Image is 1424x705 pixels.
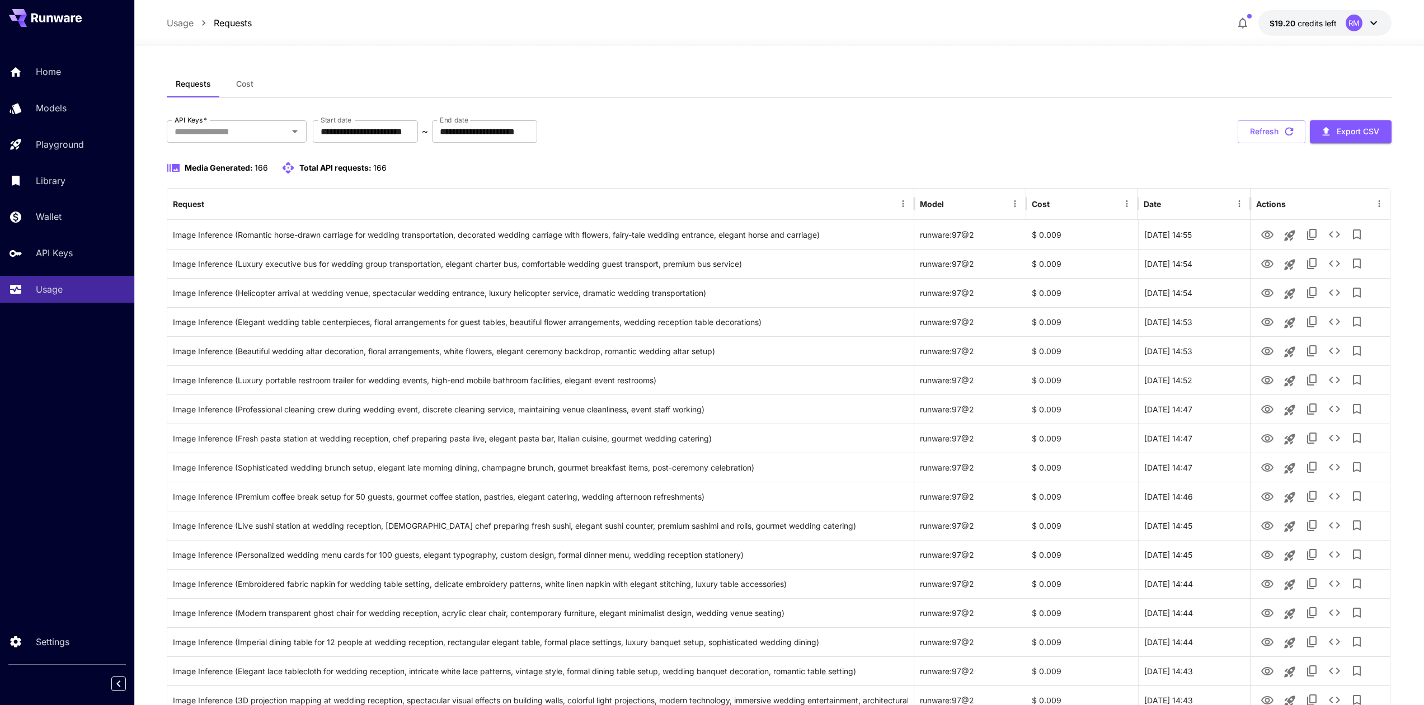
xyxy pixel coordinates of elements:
[1346,631,1368,653] button: Add to library
[1323,543,1346,566] button: See details
[1279,457,1301,480] button: Launch in playground
[1256,281,1279,304] button: View
[1238,120,1305,143] button: Refresh
[1138,453,1250,482] div: 24 Sep, 2025 14:47
[36,174,65,187] p: Library
[1323,311,1346,333] button: See details
[36,635,69,648] p: Settings
[920,199,944,209] div: Model
[173,250,909,278] div: Click to copy prompt
[1279,486,1301,509] button: Launch in playground
[173,482,909,511] div: Click to copy prompt
[914,394,1026,424] div: runware:97@2
[321,115,351,125] label: Start date
[36,210,62,223] p: Wallet
[1138,627,1250,656] div: 24 Sep, 2025 14:44
[914,365,1026,394] div: runware:97@2
[914,278,1026,307] div: runware:97@2
[1144,199,1161,209] div: Date
[1346,369,1368,391] button: Add to library
[1323,514,1346,537] button: See details
[1256,199,1286,209] div: Actions
[1138,220,1250,249] div: 24 Sep, 2025 14:55
[1279,661,1301,683] button: Launch in playground
[1346,311,1368,333] button: Add to library
[1032,199,1050,209] div: Cost
[167,16,194,30] p: Usage
[1279,399,1301,421] button: Launch in playground
[914,656,1026,685] div: runware:97@2
[1138,424,1250,453] div: 24 Sep, 2025 14:47
[1279,312,1301,334] button: Launch in playground
[255,163,268,172] span: 166
[1026,598,1138,627] div: $ 0.009
[1138,278,1250,307] div: 24 Sep, 2025 14:54
[1138,482,1250,511] div: 24 Sep, 2025 14:46
[1138,336,1250,365] div: 24 Sep, 2025 14:53
[1256,310,1279,333] button: View
[176,79,211,89] span: Requests
[1301,427,1323,449] button: Copy TaskUUID
[914,598,1026,627] div: runware:97@2
[1346,601,1368,624] button: Add to library
[1279,544,1301,567] button: Launch in playground
[36,246,73,260] p: API Keys
[1256,543,1279,566] button: View
[1323,252,1346,275] button: See details
[1279,370,1301,392] button: Launch in playground
[1323,485,1346,507] button: See details
[1301,369,1323,391] button: Copy TaskUUID
[1301,485,1323,507] button: Copy TaskUUID
[1323,427,1346,449] button: See details
[914,220,1026,249] div: runware:97@2
[1301,543,1323,566] button: Copy TaskUUID
[373,163,387,172] span: 166
[1301,660,1323,682] button: Copy TaskUUID
[1279,428,1301,450] button: Launch in playground
[173,424,909,453] div: Click to copy prompt
[1138,598,1250,627] div: 24 Sep, 2025 14:44
[1346,427,1368,449] button: Add to library
[1258,10,1392,36] button: $19.1974RM
[1279,632,1301,654] button: Launch in playground
[1346,485,1368,507] button: Add to library
[1026,656,1138,685] div: $ 0.009
[1026,394,1138,424] div: $ 0.009
[1026,482,1138,511] div: $ 0.009
[1270,18,1298,28] span: $19.20
[1256,630,1279,653] button: View
[1256,601,1279,624] button: View
[36,283,63,296] p: Usage
[1346,252,1368,275] button: Add to library
[173,628,909,656] div: Click to copy prompt
[1301,340,1323,362] button: Copy TaskUUID
[1256,223,1279,246] button: View
[1346,456,1368,478] button: Add to library
[1026,424,1138,453] div: $ 0.009
[945,196,961,211] button: Sort
[1138,569,1250,598] div: 24 Sep, 2025 14:44
[1301,601,1323,624] button: Copy TaskUUID
[914,249,1026,278] div: runware:97@2
[1301,631,1323,653] button: Copy TaskUUID
[36,65,61,78] p: Home
[1323,660,1346,682] button: See details
[1346,543,1368,566] button: Add to library
[167,16,252,30] nav: breadcrumb
[111,676,126,691] button: Collapse sidebar
[1270,17,1337,29] div: $19.1974
[1026,511,1138,540] div: $ 0.009
[1310,120,1392,143] button: Export CSV
[914,569,1026,598] div: runware:97@2
[1301,281,1323,304] button: Copy TaskUUID
[175,115,207,125] label: API Keys
[1301,514,1323,537] button: Copy TaskUUID
[1026,336,1138,365] div: $ 0.009
[214,16,252,30] a: Requests
[1026,365,1138,394] div: $ 0.009
[1051,196,1066,211] button: Sort
[1026,278,1138,307] div: $ 0.009
[185,163,253,172] span: Media Generated:
[173,570,909,598] div: Click to copy prompt
[1301,311,1323,333] button: Copy TaskUUID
